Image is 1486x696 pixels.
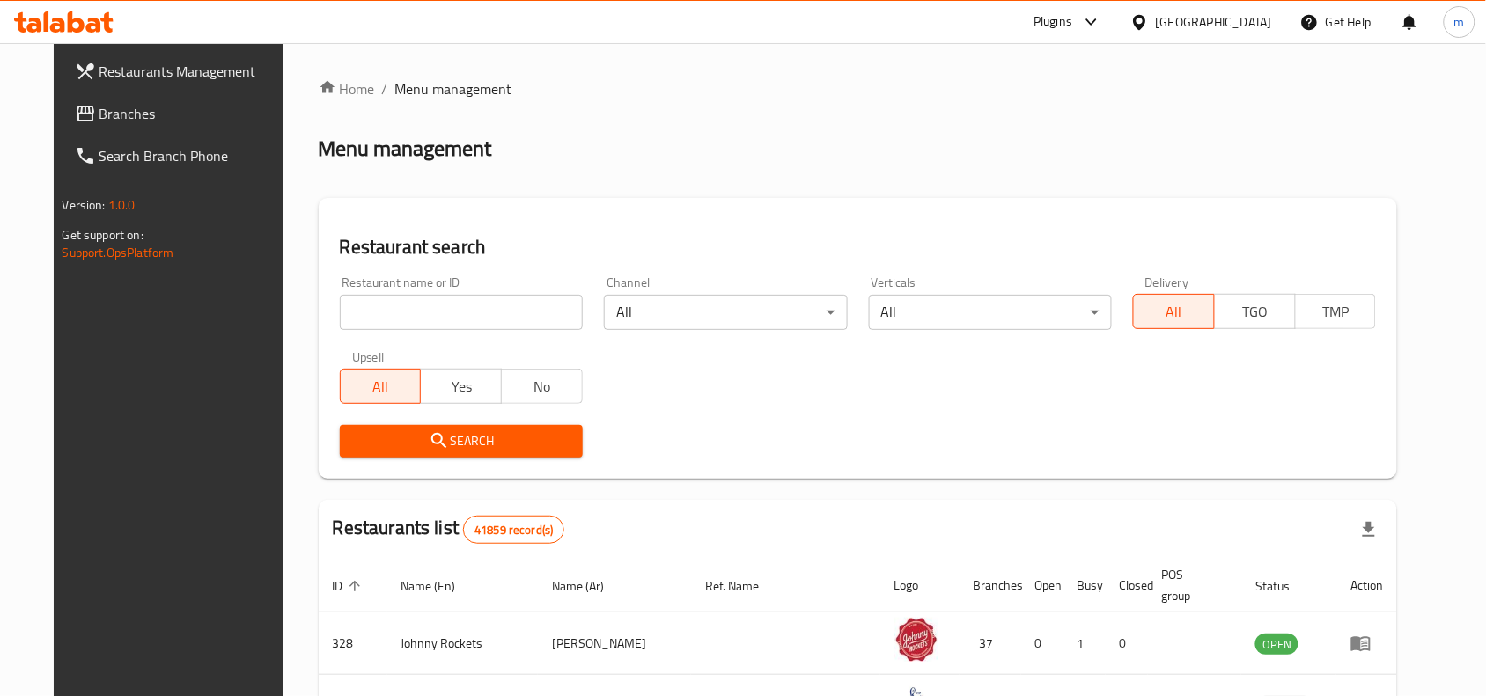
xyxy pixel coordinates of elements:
[319,78,1398,99] nav: breadcrumb
[340,369,422,404] button: All
[1141,299,1208,325] span: All
[333,575,366,597] span: ID
[869,295,1112,330] div: All
[960,559,1021,612] th: Branches
[354,430,569,452] span: Search
[880,559,960,612] th: Logo
[1063,612,1106,675] td: 1
[99,103,288,124] span: Branches
[428,374,495,399] span: Yes
[319,78,375,99] a: Home
[420,369,502,404] button: Yes
[552,575,627,597] span: Name (Ar)
[99,145,288,166] span: Search Branch Phone
[1255,634,1298,655] span: OPEN
[63,241,174,264] a: Support.OpsPlatform
[604,295,847,330] div: All
[705,575,782,597] span: Ref. Name
[1106,559,1148,612] th: Closed
[464,522,563,538] span: 41859 record(s)
[509,374,576,399] span: No
[1156,12,1272,32] div: [GEOGRAPHIC_DATA]
[1145,276,1189,289] label: Delivery
[1255,634,1298,655] div: OPEN
[401,575,479,597] span: Name (En)
[333,515,565,544] h2: Restaurants list
[1162,564,1221,606] span: POS group
[395,78,512,99] span: Menu management
[1454,12,1465,32] span: m
[960,612,1021,675] td: 37
[1295,294,1377,329] button: TMP
[1255,575,1313,597] span: Status
[382,78,388,99] li: /
[1222,299,1289,325] span: TGO
[348,374,415,399] span: All
[1336,559,1397,612] th: Action
[61,50,302,92] a: Restaurants Management
[1106,612,1148,675] td: 0
[63,223,143,246] span: Get support on:
[1214,294,1296,329] button: TGO
[387,612,539,675] td: Johnny Rockets
[463,516,564,544] div: Total records count
[352,351,385,363] label: Upsell
[319,612,387,675] td: 328
[61,92,302,135] a: Branches
[1133,294,1215,329] button: All
[340,234,1377,260] h2: Restaurant search
[340,295,583,330] input: Search for restaurant name or ID..
[894,618,938,662] img: Johnny Rockets
[1021,559,1063,612] th: Open
[1350,633,1383,654] div: Menu
[1303,299,1370,325] span: TMP
[99,61,288,82] span: Restaurants Management
[538,612,691,675] td: [PERSON_NAME]
[340,425,583,458] button: Search
[63,194,106,216] span: Version:
[1021,612,1063,675] td: 0
[1063,559,1106,612] th: Busy
[108,194,136,216] span: 1.0.0
[319,135,492,163] h2: Menu management
[61,135,302,177] a: Search Branch Phone
[501,369,583,404] button: No
[1348,509,1390,551] div: Export file
[1034,11,1072,33] div: Plugins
